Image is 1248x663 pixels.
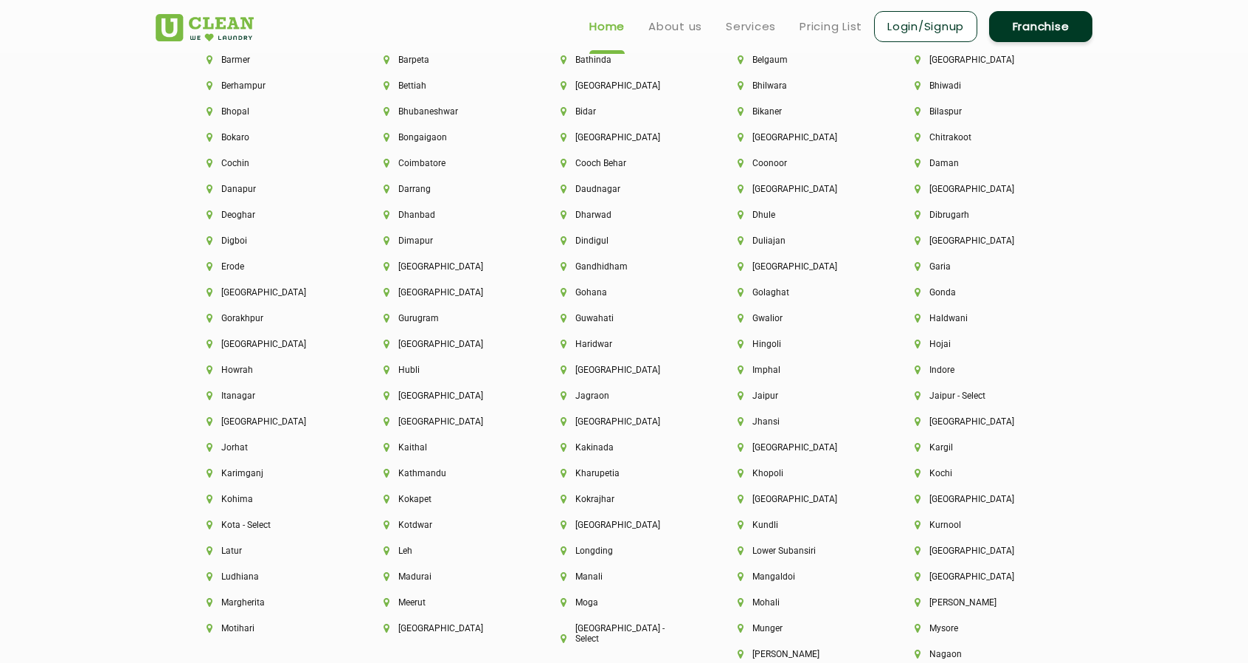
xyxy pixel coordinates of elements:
li: Dibrugarh [915,210,1041,220]
a: Pricing List [800,18,862,35]
li: Dharwad [561,210,687,220]
li: Dimapur [384,236,510,246]
li: [GEOGRAPHIC_DATA] [561,80,687,91]
li: Jaipur [738,391,864,401]
li: Kochi [915,468,1041,478]
li: Hingoli [738,339,864,349]
li: Nagaon [915,649,1041,659]
li: Barmer [207,55,333,65]
li: Kohima [207,494,333,504]
li: [GEOGRAPHIC_DATA] [207,287,333,298]
li: Kargil [915,442,1041,453]
li: [GEOGRAPHIC_DATA] [915,416,1041,427]
li: Kaithal [384,442,510,453]
li: Haldwani [915,313,1041,323]
li: Ludhiana [207,571,333,582]
li: Jorhat [207,442,333,453]
li: Duliajan [738,236,864,246]
li: [GEOGRAPHIC_DATA] - Select [561,623,687,644]
li: Daman [915,158,1041,168]
li: Indore [915,365,1041,375]
li: Kundli [738,520,864,530]
li: Lower Subansiri [738,546,864,556]
li: Mysore [915,623,1041,633]
li: Bhilwara [738,80,864,91]
li: Gohana [561,287,687,298]
li: Kota - Select [207,520,333,530]
li: Dhanbad [384,210,510,220]
li: Gorakhpur [207,313,333,323]
li: [GEOGRAPHIC_DATA] [561,520,687,530]
li: Howrah [207,365,333,375]
li: Meerut [384,597,510,608]
li: [GEOGRAPHIC_DATA] [384,287,510,298]
li: Bhiwadi [915,80,1041,91]
li: [GEOGRAPHIC_DATA] [561,132,687,142]
li: Gonda [915,287,1041,298]
li: Bilaspur [915,106,1041,117]
li: [GEOGRAPHIC_DATA] [561,365,687,375]
li: [GEOGRAPHIC_DATA] [915,494,1041,504]
li: Cochin [207,158,333,168]
li: Mangaldoi [738,571,864,582]
li: Daudnagar [561,184,687,194]
li: [GEOGRAPHIC_DATA] [915,55,1041,65]
li: Cooch Behar [561,158,687,168]
li: Gandhidham [561,261,687,272]
li: [GEOGRAPHIC_DATA] [384,391,510,401]
li: Bathinda [561,55,687,65]
li: [GEOGRAPHIC_DATA] [384,623,510,633]
li: Kakinada [561,442,687,453]
li: Longding [561,546,687,556]
li: Munger [738,623,864,633]
li: Bhubaneshwar [384,106,510,117]
li: [GEOGRAPHIC_DATA] [738,442,864,453]
a: Login/Signup [874,11,977,42]
li: Coonoor [738,158,864,168]
li: Hubli [384,365,510,375]
li: Margherita [207,597,333,608]
li: Golaghat [738,287,864,298]
li: Erode [207,261,333,272]
li: Kokrajhar [561,494,687,504]
li: [GEOGRAPHIC_DATA] [915,236,1041,246]
li: [GEOGRAPHIC_DATA] [384,339,510,349]
li: Itanagar [207,391,333,401]
li: Jhansi [738,416,864,427]
li: [GEOGRAPHIC_DATA] [738,132,864,142]
a: Home [589,18,625,35]
li: Bhopal [207,106,333,117]
li: Kathmandu [384,468,510,478]
li: Motihari [207,623,333,633]
img: UClean Laundry and Dry Cleaning [156,14,254,41]
li: [GEOGRAPHIC_DATA] [738,184,864,194]
li: Imphal [738,365,864,375]
li: Jaipur - Select [915,391,1041,401]
li: [GEOGRAPHIC_DATA] [915,571,1041,582]
li: [GEOGRAPHIC_DATA] [738,261,864,272]
li: Jagraon [561,391,687,401]
li: Gwalior [738,313,864,323]
li: Chitrakoot [915,132,1041,142]
li: [GEOGRAPHIC_DATA] [738,494,864,504]
li: Dindigul [561,236,687,246]
li: [GEOGRAPHIC_DATA] [207,416,333,427]
li: Darrang [384,184,510,194]
li: Digboi [207,236,333,246]
li: Belgaum [738,55,864,65]
a: Franchise [989,11,1092,42]
li: Dhule [738,210,864,220]
a: Services [726,18,776,35]
li: Haridwar [561,339,687,349]
li: Khopoli [738,468,864,478]
li: Manali [561,571,687,582]
li: [GEOGRAPHIC_DATA] [384,416,510,427]
li: Karimganj [207,468,333,478]
li: [PERSON_NAME] [738,649,864,659]
li: Bettiah [384,80,510,91]
li: Kokapet [384,494,510,504]
li: Barpeta [384,55,510,65]
li: Danapur [207,184,333,194]
a: About us [648,18,702,35]
li: Guwahati [561,313,687,323]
